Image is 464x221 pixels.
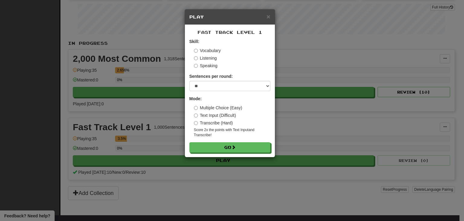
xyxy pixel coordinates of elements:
[194,55,217,61] label: Listening
[194,114,198,117] input: Text Input (Difficult)
[198,30,262,35] span: Fast Track Level 1
[194,121,198,125] input: Transcribe (Hard)
[189,142,270,153] button: Go
[194,48,221,54] label: Vocabulary
[194,106,198,110] input: Multiple Choice (Easy)
[194,112,236,118] label: Text Input (Difficult)
[189,73,233,79] label: Sentences per round:
[266,13,270,20] button: Close
[189,39,199,44] strong: Skill:
[194,120,233,126] label: Transcribe (Hard)
[194,105,242,111] label: Multiple Choice (Easy)
[194,64,198,68] input: Speaking
[194,56,198,60] input: Listening
[194,63,217,69] label: Speaking
[189,14,270,20] h5: Play
[194,127,270,138] small: Score 2x the points with Text Input and Transcribe !
[189,96,202,101] strong: Mode:
[194,49,198,53] input: Vocabulary
[266,13,270,20] span: ×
